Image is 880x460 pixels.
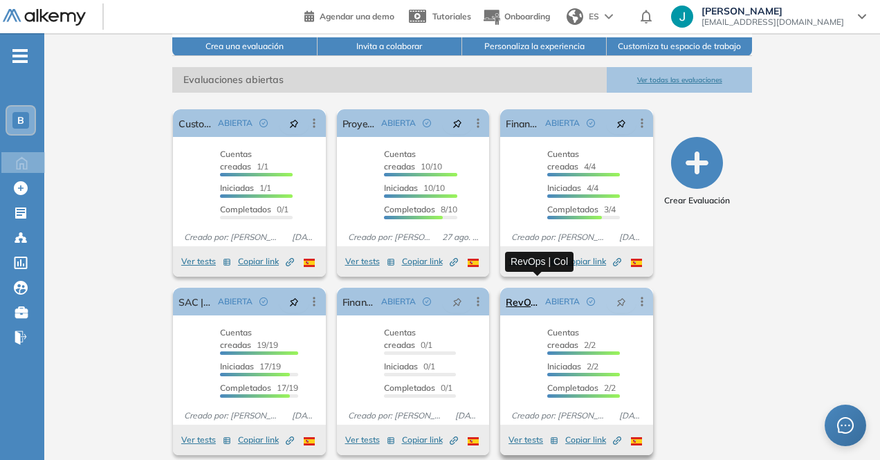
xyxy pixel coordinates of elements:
[3,9,86,26] img: Logo
[220,204,271,214] span: Completados
[12,55,28,57] i: -
[17,115,24,126] span: B
[468,437,479,445] img: ESP
[402,432,458,448] button: Copiar link
[178,410,286,422] span: Creado por: [PERSON_NAME]
[279,291,309,313] button: pushpin
[547,149,579,172] span: Cuentas creadas
[220,361,281,371] span: 17/19
[547,204,616,214] span: 3/4
[238,434,294,446] span: Copiar link
[384,383,435,393] span: Completados
[616,118,626,129] span: pushpin
[342,231,437,243] span: Creado por: [PERSON_NAME]
[614,231,648,243] span: [DATE]
[462,37,607,56] button: Personaliza la experiencia
[547,183,581,193] span: Iniciadas
[811,394,880,460] iframe: Chat Widget
[547,361,581,371] span: Iniciadas
[452,118,462,129] span: pushpin
[482,2,550,32] button: Onboarding
[342,410,450,422] span: Creado por: [PERSON_NAME]
[384,149,416,172] span: Cuentas creadas
[505,252,574,272] div: RevOps | Col
[547,361,598,371] span: 2/2
[304,7,394,24] a: Agendar una demo
[178,288,212,315] a: SAC | [GEOGRAPHIC_DATA]
[587,297,595,306] span: check-circle
[508,432,558,448] button: Ver tests
[614,410,648,422] span: [DATE]
[238,432,294,448] button: Copiar link
[384,204,457,214] span: 8/10
[172,67,607,93] span: Evaluaciones abiertas
[547,149,596,172] span: 4/4
[220,327,278,350] span: 19/19
[402,255,458,268] span: Copiar link
[220,149,268,172] span: 1/1
[565,434,621,446] span: Copiar link
[565,253,621,270] button: Copiar link
[304,437,315,445] img: ESP
[220,327,252,350] span: Cuentas creadas
[606,291,636,313] button: pushpin
[286,410,320,422] span: [DATE]
[811,394,880,460] div: Widget de chat
[286,231,320,243] span: [DATE]
[259,119,268,127] span: check-circle
[567,8,583,25] img: world
[504,11,550,21] span: Onboarding
[547,383,598,393] span: Completados
[547,204,598,214] span: Completados
[220,383,298,393] span: 17/19
[279,112,309,134] button: pushpin
[506,410,613,422] span: Creado por: [PERSON_NAME]
[178,109,212,137] a: Customer Edu T&C | Col
[587,119,595,127] span: check-circle
[384,361,418,371] span: Iniciadas
[304,259,315,267] img: ESP
[545,117,580,129] span: ABIERTA
[450,410,484,422] span: [DATE]
[384,149,442,172] span: 10/10
[238,253,294,270] button: Copiar link
[384,183,445,193] span: 10/10
[565,255,621,268] span: Copiar link
[220,361,254,371] span: Iniciadas
[589,10,599,23] span: ES
[384,327,416,350] span: Cuentas creadas
[631,437,642,445] img: ESP
[218,117,253,129] span: ABIERTA
[384,204,435,214] span: Completados
[178,231,286,243] span: Creado por: [PERSON_NAME]
[342,109,376,137] a: Proyectos | [GEOGRAPHIC_DATA] (Nueva)
[220,183,271,193] span: 1/1
[318,37,462,56] button: Invita a colaborar
[381,117,416,129] span: ABIERTA
[506,231,613,243] span: Creado por: [PERSON_NAME]
[402,434,458,446] span: Copiar link
[220,383,271,393] span: Completados
[547,327,596,350] span: 2/2
[220,149,252,172] span: Cuentas creadas
[606,112,636,134] button: pushpin
[423,119,431,127] span: check-circle
[384,183,418,193] span: Iniciadas
[172,37,317,56] button: Crea una evaluación
[181,253,231,270] button: Ver tests
[506,288,540,315] a: RevOps | Col
[616,296,626,307] span: pushpin
[320,11,394,21] span: Agendar una demo
[664,137,730,207] button: Crear Evaluación
[468,259,479,267] img: ESP
[345,253,395,270] button: Ver tests
[218,295,253,308] span: ABIERTA
[545,295,580,308] span: ABIERTA
[181,432,231,448] button: Ver tests
[565,432,621,448] button: Copiar link
[547,183,598,193] span: 4/4
[547,327,579,350] span: Cuentas creadas
[631,259,642,267] img: ESP
[384,327,432,350] span: 0/1
[423,297,431,306] span: check-circle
